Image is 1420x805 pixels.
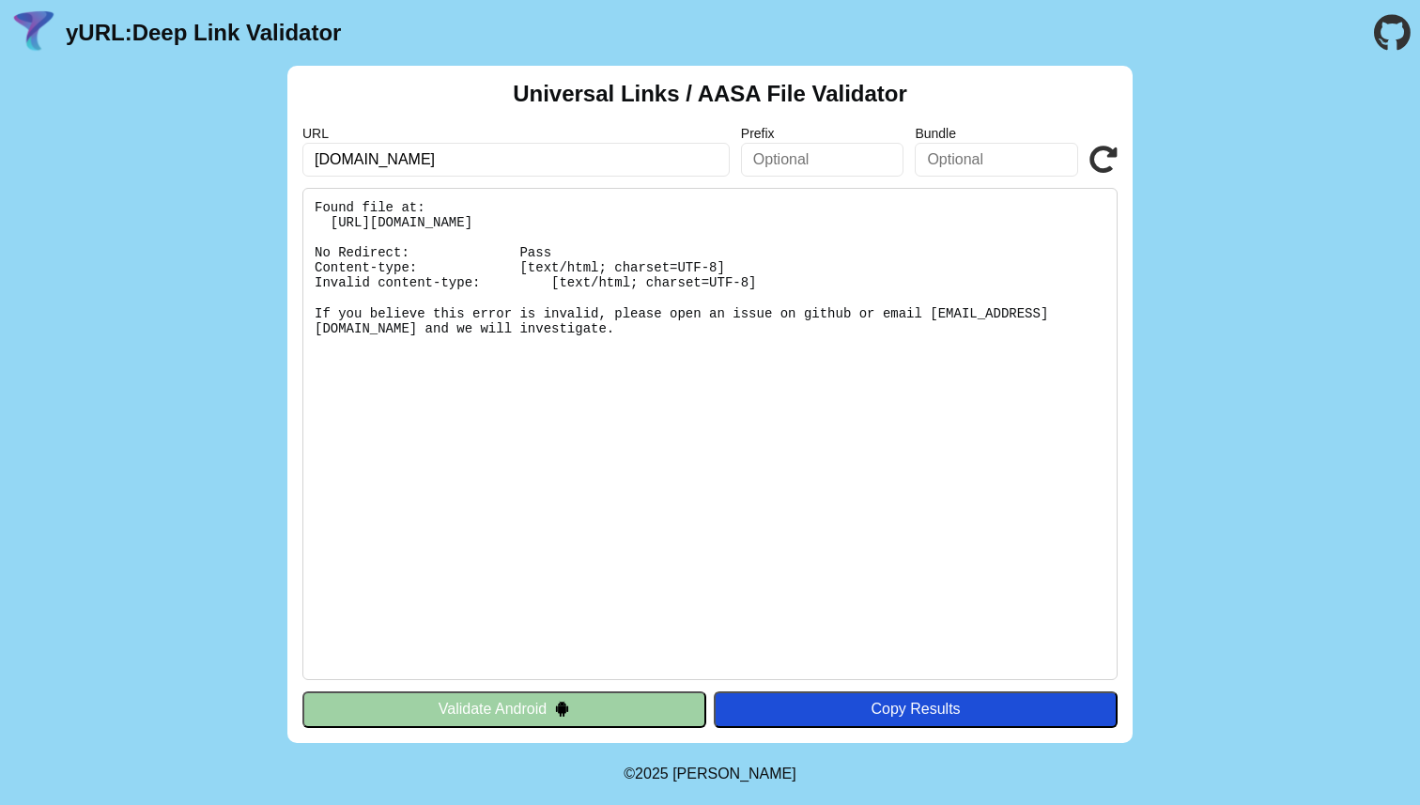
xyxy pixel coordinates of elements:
[714,691,1118,727] button: Copy Results
[302,126,730,141] label: URL
[635,766,669,782] span: 2025
[302,143,730,177] input: Required
[302,188,1118,680] pre: Found file at: [URL][DOMAIN_NAME] No Redirect: Pass Content-type: [text/html; charset=UTF-8] Inva...
[672,766,796,782] a: Michael Ibragimchayev's Personal Site
[915,126,1078,141] label: Bundle
[554,701,570,717] img: droidIcon.svg
[723,701,1108,718] div: Copy Results
[915,143,1078,177] input: Optional
[302,691,706,727] button: Validate Android
[624,743,795,805] footer: ©
[741,143,904,177] input: Optional
[741,126,904,141] label: Prefix
[513,81,907,107] h2: Universal Links / AASA File Validator
[9,8,58,57] img: yURL Logo
[66,20,341,46] a: yURL:Deep Link Validator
